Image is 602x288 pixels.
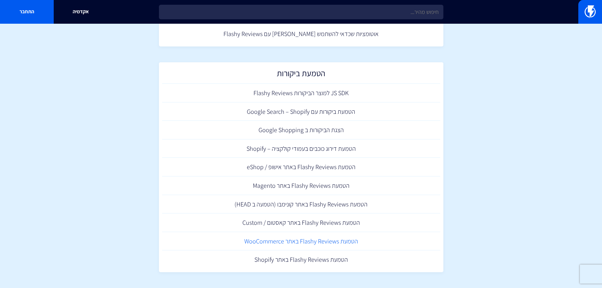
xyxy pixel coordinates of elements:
[162,250,440,269] a: הטמעת Flashy Reviews באתר Shopify
[162,232,440,251] a: הטמעת Flashy Reviews באתר WooCommerce
[162,158,440,176] a: הטמעת Flashy Reviews באתר אישופ / eShop
[162,25,440,43] a: אוטומציות שכדאי להשתמש [PERSON_NAME] עם Flashy Reviews
[165,69,437,81] h2: הטמעת ביקורות
[162,84,440,102] a: JS SDK למוצר הביקורות Flashy Reviews
[162,195,440,214] a: הטמעת Flashy Reviews באתר קונימבו (הטמעה ב HEAD)
[162,139,440,158] a: הטמעת דירוג כוכבים בעמודי קולקציה – Shopify
[162,121,440,139] a: הצגת הביקורות ב Google Shopping
[162,102,440,121] a: הטמעת ביקורות עם Google Search – Shopify
[162,213,440,232] a: הטמעת Flashy Reviews באתר קאסטום / Custom
[162,176,440,195] a: הטמעת Flashy Reviews באתר Magento
[159,5,443,19] input: חיפוש מהיר...
[162,65,440,84] a: הטמעת ביקורות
